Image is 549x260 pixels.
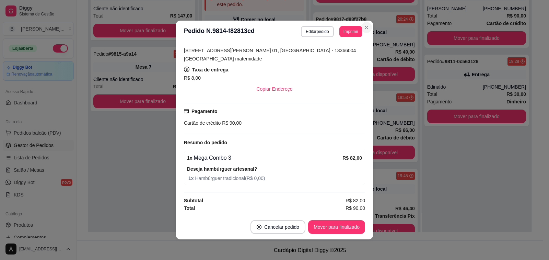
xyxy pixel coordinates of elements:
[187,166,257,172] strong: Deseja hambúrguer artesanal?
[251,82,298,96] button: Copiar Endereço
[188,174,362,182] span: Hambúrguer tradicional ( R$ 0,00 )
[184,198,203,203] strong: Subtotal
[221,120,242,126] span: R$ 90,00
[184,67,189,72] span: dollar
[342,155,362,161] strong: R$ 82,00
[301,26,334,37] button: Editarpedido
[187,154,342,162] div: Mega Combo 3
[188,176,195,181] strong: 1 x
[184,75,201,81] span: R$ 8,00
[257,225,261,229] span: close-circle
[192,67,229,72] strong: Taxa de entrega
[184,140,227,145] strong: Resumo do pedido
[184,48,356,61] span: [STREET_ADDRESS][PERSON_NAME] 01, [GEOGRAPHIC_DATA] - 13366004 [GEOGRAPHIC_DATA] maternidade
[184,109,189,114] span: credit-card
[346,204,365,212] span: R$ 90,00
[361,22,372,33] button: Close
[184,120,221,126] span: Cartão de crédito
[187,155,192,161] strong: 1 x
[339,26,362,37] button: Imprimir
[346,197,365,204] span: R$ 82,00
[191,109,217,114] strong: Pagamento
[250,220,305,234] button: close-circleCancelar pedido
[184,26,255,37] h3: Pedido N. 9814-f82813cd
[184,205,195,211] strong: Total
[308,220,365,234] button: Mover para finalizado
